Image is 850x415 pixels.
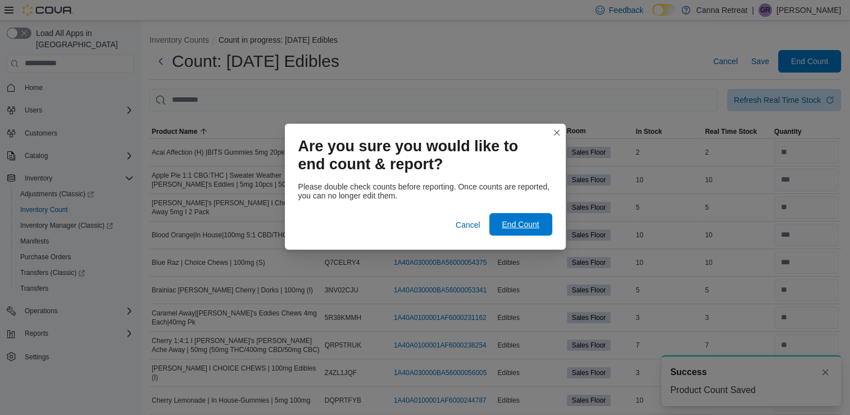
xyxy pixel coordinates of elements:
[550,126,563,139] button: Closes this modal window
[456,219,480,231] span: Cancel
[298,137,543,173] h1: Are you sure you would like to end count & report?
[489,213,552,236] button: End Count
[451,214,485,236] button: Cancel
[502,219,539,230] span: End Count
[298,182,552,200] div: Please double check counts before reporting. Once counts are reported, you can no longer edit them.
